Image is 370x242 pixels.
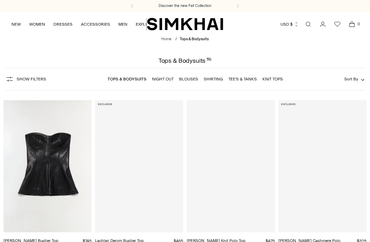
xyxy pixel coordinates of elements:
a: Open search modal [301,17,315,31]
a: EXPLORE [136,17,154,32]
a: DRESSES [53,17,73,32]
a: Colleen Knit Polo Top [187,100,275,232]
a: NEW [11,17,21,32]
a: Twila Cashmere Polo [278,100,367,232]
a: Discover the new Fall Collection [159,3,211,9]
a: Lachlan Denim Bustier Top [95,100,183,232]
a: Knit Tops [262,77,283,81]
a: Home [161,37,171,41]
button: Sort By [344,75,364,83]
nav: Linked collections [108,72,283,86]
a: Tops & Bodysuits [108,77,146,81]
a: Open cart modal [345,17,359,31]
nav: breadcrumbs [161,36,209,42]
a: MEN [118,17,127,32]
span: Sort By [344,77,358,81]
a: Blouses [179,77,198,81]
div: 116 [207,58,212,64]
a: ACCESSORIES [81,17,110,32]
span: 0 [355,21,362,27]
div: / [175,36,177,42]
a: SIMKHAI [147,17,223,31]
h1: Tops & Bodysuits [159,58,211,64]
a: Shirting [204,77,223,81]
a: Tyla Leather Bustier Top [3,100,92,232]
button: USD $ [280,17,299,32]
span: Show Filters [17,77,46,81]
span: Tops & Bodysuits [180,37,209,41]
a: Tee's & Tanks [228,77,257,81]
a: Wishlist [330,17,344,31]
a: WOMEN [29,17,45,32]
a: Night Out [152,77,174,81]
a: Go to the account page [316,17,330,31]
button: Show Filters [6,74,46,85]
